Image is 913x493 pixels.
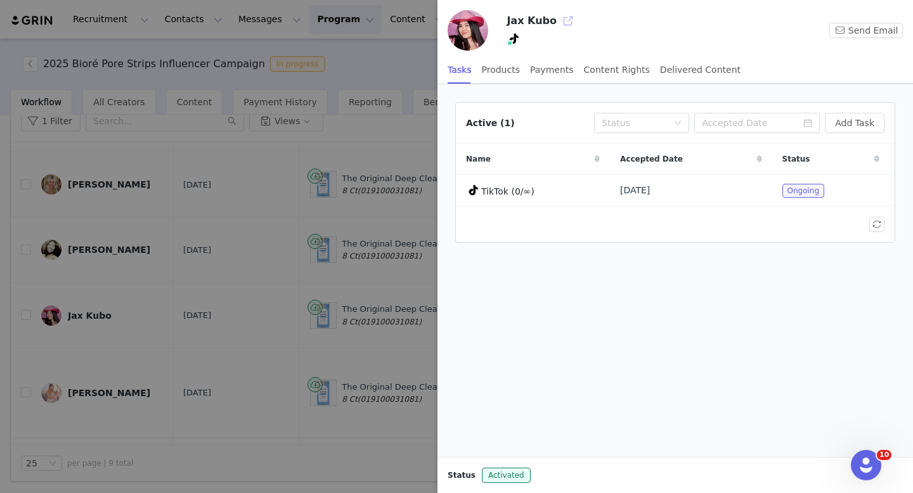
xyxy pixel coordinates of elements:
div: Payments [530,56,574,84]
span: Status [782,153,810,165]
div: Active (1) [466,117,515,130]
span: Name [466,153,491,165]
img: 5ef96c87-f62f-4e91-9637-ccef0bcf3213.jpg [448,10,488,51]
span: 10 [877,450,891,460]
iframe: Intercom live chat [851,450,881,480]
span: Activated [482,468,531,483]
span: Ongoing [782,184,825,198]
button: Add Task [825,113,884,133]
div: Status [602,117,668,129]
span: TikTok (0/∞) [481,186,534,196]
input: Accepted Date [694,113,820,133]
span: Accepted Date [620,153,683,165]
i: icon: calendar [803,118,812,127]
h3: Jax Kubo [507,13,557,29]
div: Delivered Content [660,56,741,84]
div: Tasks [448,56,472,84]
i: icon: down [674,119,682,128]
span: Status [448,470,476,481]
div: Content Rights [584,56,650,84]
div: Products [482,56,520,84]
button: Send Email [829,23,903,38]
span: [DATE] [620,184,650,197]
article: Active [455,102,895,243]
